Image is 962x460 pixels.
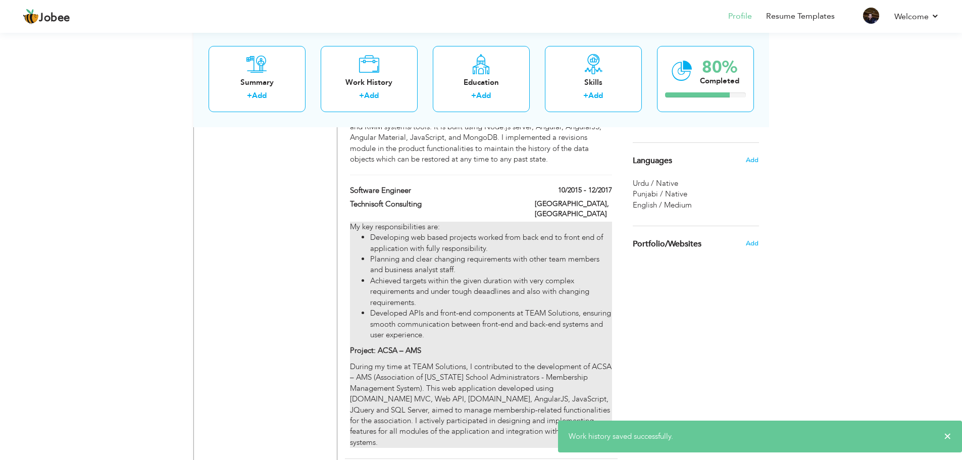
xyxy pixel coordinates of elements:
[370,276,612,308] li: Achieved targets within the given duration with very complex requirements and under tough deaadli...
[633,200,692,210] span: English / Medium
[633,157,672,166] span: Languages
[329,77,410,87] div: Work History
[894,11,939,23] a: Welcome
[583,90,588,101] label: +
[766,11,835,22] a: Resume Templates
[350,362,612,448] p: During my time at TEAM Solutions, I contributed to the development of ACSA – AMS (Association of ...
[625,226,767,262] div: Share your links of online work
[553,77,634,87] div: Skills
[350,222,612,448] div: My key responsibilities are:
[633,142,759,211] div: Show your familiar languages.
[588,90,603,100] a: Add
[569,431,673,441] span: Work history saved successfully.
[476,90,491,100] a: Add
[633,189,687,199] span: Punjabi / Native
[728,11,752,22] a: Profile
[23,9,70,25] a: Jobee
[217,77,297,87] div: Summary
[558,185,612,195] label: 10/2015 - 12/2017
[944,431,951,441] span: ×
[370,232,612,254] li: Developing web based projects worked from back end to front end of application with fully respons...
[350,185,520,196] label: Software Engineer
[370,254,612,276] li: Planning and clear changing requirements with other team members and business analyst staff.
[746,239,758,248] span: Add
[252,90,267,100] a: Add
[364,90,379,100] a: Add
[746,156,758,165] span: Add
[863,8,879,24] img: Profile Img
[350,345,421,355] strong: Project: ACSA – AMS
[39,13,70,24] span: Jobee
[633,178,678,188] span: Urdu / Native
[370,308,612,340] li: Developed APIs and front-end components at TEAM Solutions, ensuring smooth communication between ...
[471,90,476,101] label: +
[359,90,364,101] label: +
[247,90,252,101] label: +
[23,9,39,25] img: jobee.io
[700,59,739,75] div: 80%
[700,75,739,86] div: Completed
[441,77,522,87] div: Education
[535,199,612,219] label: [GEOGRAPHIC_DATA], [GEOGRAPHIC_DATA]
[350,199,520,210] label: Technisoft Consulting
[633,240,701,249] span: Portfolio/Websites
